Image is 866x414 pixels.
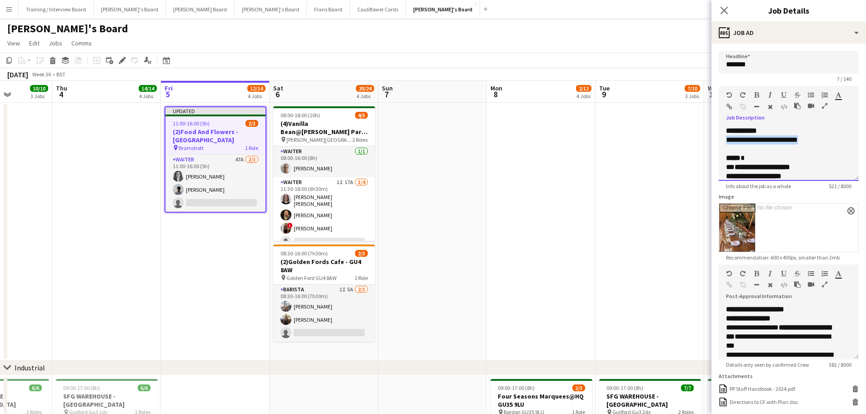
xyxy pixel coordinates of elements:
[808,102,814,110] button: Insert video
[63,384,100,391] span: 09:00-17:00 (8h)
[491,392,592,409] h3: Four Seasons Marquees@HQ GU35 9LU
[165,84,173,92] span: Fri
[719,373,753,379] label: Attachments
[681,384,694,391] span: 7/7
[794,281,801,288] button: Paste as plain text
[30,93,48,100] div: 3 Jobs
[753,281,760,289] button: Horizontal Line
[273,244,375,342] app-job-card: 08:30-16:00 (7h30m)2/3(2)Golden Fords Cafe - GU4 8AW Golden Ford GU4 8AW1 RoleBarista1I5A2/308:30...
[572,384,585,391] span: 2/3
[273,177,375,250] app-card-role: Waiter1I17A3/411:30-18:00 (6h30m)[PERSON_NAME] [PERSON_NAME][PERSON_NAME]![PERSON_NAME]
[49,39,62,47] span: Jobs
[708,392,810,409] h3: SFG WAREHOUSE - [GEOGRAPHIC_DATA]
[29,39,40,47] span: Edit
[138,384,150,391] span: 6/6
[352,136,368,143] span: 2 Roles
[576,85,591,92] span: 2/12
[753,103,760,110] button: Horizontal Line
[821,281,828,288] button: Fullscreen
[7,22,128,35] h1: [PERSON_NAME]'s Board
[767,281,773,289] button: Clear Formatting
[599,392,701,409] h3: SFG WAREHOUSE - [GEOGRAPHIC_DATA]
[821,270,828,277] button: Ordered List
[356,93,374,100] div: 4 Jobs
[355,250,368,257] span: 2/3
[489,89,502,100] span: 8
[273,106,375,241] app-job-card: 08:00-18:00 (10h)4/5(4)Vanilla Bean@[PERSON_NAME] Park KT8 9BS [PERSON_NAME][GEOGRAPHIC_DATA]2 Ro...
[56,84,67,92] span: Thu
[15,363,45,372] div: Industrial
[719,183,798,190] span: Info about the job as a whole
[719,361,816,368] span: Details only seen by confirmed Crew
[7,39,20,47] span: View
[19,0,94,18] button: Training / Interview Board
[794,102,801,110] button: Paste as plain text
[179,145,204,151] span: Bramshott
[781,281,787,289] button: HTML Code
[730,385,795,392] div: PP Staff Handbook - 2024.pdf
[247,85,265,92] span: 12/14
[821,91,828,99] button: Ordered List
[245,145,258,151] span: 1 Role
[273,84,283,92] span: Sat
[248,93,265,100] div: 4 Jobs
[753,270,760,277] button: Bold
[25,37,43,49] a: Edit
[794,270,801,277] button: Strikethrough
[173,120,210,127] span: 11:00-16:00 (5h)
[355,112,368,119] span: 4/5
[4,37,24,49] a: View
[685,93,700,100] div: 3 Jobs
[272,89,283,100] span: 6
[598,89,610,100] span: 9
[781,103,787,110] button: HTML Code
[380,89,393,100] span: 7
[139,93,156,100] div: 4 Jobs
[808,281,814,288] button: Insert video
[94,0,166,18] button: [PERSON_NAME]'s Board
[355,274,368,281] span: 1 Role
[498,384,535,391] span: 09:00-17:00 (8h)
[711,22,866,44] div: Job Ad
[719,254,847,261] span: Recommendation: 600 x 400px, smaller than 2mb
[56,71,65,78] div: BST
[286,136,352,143] span: [PERSON_NAME][GEOGRAPHIC_DATA]
[711,5,866,16] h3: Job Details
[245,120,258,127] span: 2/3
[767,270,773,277] button: Italic
[821,183,859,190] span: 521 / 8000
[166,0,235,18] button: [PERSON_NAME] Board
[55,89,67,100] span: 4
[350,0,406,18] button: Cauliflower Cards
[685,85,700,92] span: 7/10
[767,103,773,110] button: Clear Formatting
[139,85,157,92] span: 14/14
[307,0,350,18] button: Frans Board
[163,89,173,100] span: 5
[599,84,610,92] span: Tue
[273,120,375,136] h3: (4)Vanilla Bean@[PERSON_NAME] Park KT8 9BS
[165,106,266,213] app-job-card: Updated11:00-16:00 (5h)2/3(2)Food And Flowers - [GEOGRAPHIC_DATA] Bramshott1 RoleWaiter47A2/311:0...
[753,91,760,99] button: Bold
[830,75,859,82] span: 7 / 140
[781,270,787,277] button: Underline
[706,89,720,100] span: 10
[280,250,328,257] span: 08:30-16:00 (7h30m)
[808,91,814,99] button: Unordered List
[273,284,375,342] app-card-role: Barista1I5A2/308:30-16:00 (7h30m)[PERSON_NAME][PERSON_NAME]
[491,84,502,92] span: Mon
[235,0,307,18] button: [PERSON_NAME]'s Board
[68,37,95,49] a: Comms
[726,103,732,110] button: Insert Link
[382,84,393,92] span: Sun
[29,384,42,391] span: 6/6
[165,107,265,115] div: Updated
[767,91,773,99] button: Italic
[821,361,859,368] span: 382 / 8000
[606,384,643,391] span: 09:00-17:00 (8h)
[740,91,746,99] button: Redo
[406,0,480,18] button: [PERSON_NAME]'s Board
[835,270,841,277] button: Text Color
